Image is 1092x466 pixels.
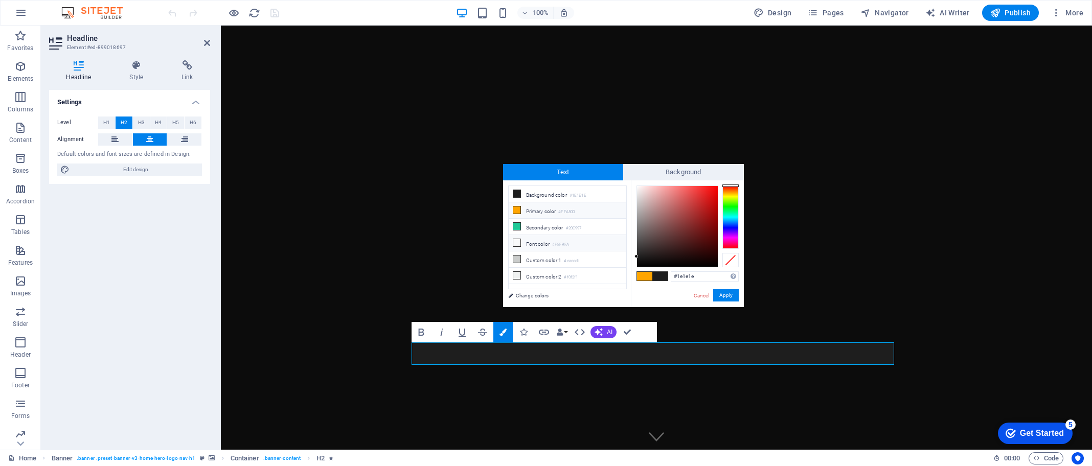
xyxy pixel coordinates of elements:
[473,322,492,342] button: Strikethrough
[57,150,202,159] div: Default colors and font sizes are defined in Design.
[514,322,533,342] button: Icons
[316,452,325,464] span: Click to select. Double-click to edit
[49,60,112,82] h4: Headline
[921,5,974,21] button: AI Writer
[8,105,33,113] p: Columns
[509,251,626,268] li: Custom color 1
[172,116,179,129] span: H5
[1072,452,1084,464] button: Usercentrics
[860,8,909,18] span: Navigator
[11,412,30,420] p: Forms
[652,272,668,281] span: #1e1e1e
[11,228,30,236] p: Tables
[185,116,201,129] button: H6
[165,60,210,82] h4: Link
[57,164,202,176] button: Edit design
[57,116,98,129] label: Level
[533,7,549,19] h6: 100%
[9,136,32,144] p: Content
[59,7,135,19] img: Editor Logo
[248,7,260,19] button: reload
[190,116,196,129] span: H6
[155,116,162,129] span: H4
[509,202,626,219] li: Primary color
[412,322,431,342] button: Bold (⌘B)
[637,272,652,281] span: #ffa500
[103,116,110,129] span: H1
[452,322,472,342] button: Underline (⌘U)
[1004,452,1020,464] span: 00 00
[993,452,1020,464] h6: Session time
[432,322,451,342] button: Italic (⌘I)
[209,455,215,461] i: This element contains a background
[52,452,73,464] span: Click to select. Double-click to edit
[12,167,29,175] p: Boxes
[116,116,132,129] button: H2
[558,208,575,216] small: #FFA500
[98,116,115,129] button: H1
[1051,8,1083,18] span: More
[559,8,568,17] i: On resize automatically adjust zoom level to fit chosen device.
[509,219,626,235] li: Secondary color
[52,452,334,464] nav: breadcrumb
[517,7,554,19] button: 100%
[57,133,98,146] label: Alignment
[67,34,210,43] h2: Headline
[607,329,612,335] span: AI
[570,192,586,199] small: #1E1E1E
[570,322,589,342] button: HTML
[713,289,739,301] button: Apply
[133,116,150,129] button: H3
[8,259,33,267] p: Features
[112,60,165,82] h4: Style
[13,320,29,328] p: Slider
[722,253,739,267] div: Clear Color Selection
[167,116,184,129] button: H5
[231,452,259,464] span: Click to select. Double-click to edit
[564,258,579,265] small: #cacccb
[121,116,127,129] span: H2
[1011,454,1013,462] span: :
[566,225,582,232] small: #20C997
[1029,452,1063,464] button: Code
[150,116,167,129] button: H4
[138,116,145,129] span: H3
[1033,452,1059,464] span: Code
[11,381,30,389] p: Footer
[590,326,617,338] button: AI
[10,289,31,297] p: Images
[856,5,913,21] button: Navigator
[534,322,554,342] button: Link
[200,455,204,461] i: This element is a customizable preset
[618,322,637,342] button: Confirm (⌘+⏎)
[749,5,796,21] button: Design
[8,75,34,83] p: Elements
[76,2,86,12] div: 5
[552,241,569,248] small: #F8F9FA
[749,5,796,21] div: Design (Ctrl+Alt+Y)
[925,8,970,18] span: AI Writer
[6,197,35,205] p: Accordion
[808,8,844,18] span: Pages
[623,164,744,180] span: Background
[8,5,83,27] div: Get Started 5 items remaining, 0% complete
[503,289,622,302] a: Change colors
[503,164,624,180] span: Text
[30,11,74,20] div: Get Started
[227,7,240,19] button: Click here to leave preview mode and continue editing
[693,292,711,299] a: Cancel
[49,90,210,108] h4: Settings
[263,452,301,464] span: . banner-content
[329,455,333,461] i: Element contains an animation
[7,44,33,52] p: Favorites
[8,452,36,464] a: Click to cancel selection. Double-click to open Pages
[73,164,199,176] span: Edit design
[804,5,848,21] button: Pages
[77,452,195,464] span: . banner .preset-banner-v3-home-hero-logo-nav-h1
[493,322,513,342] button: Colors
[509,235,626,251] li: Font color
[248,7,260,19] i: Reload page
[67,43,190,52] h3: Element #ed-899018697
[555,322,569,342] button: Data Bindings
[509,268,626,284] li: Custom color 2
